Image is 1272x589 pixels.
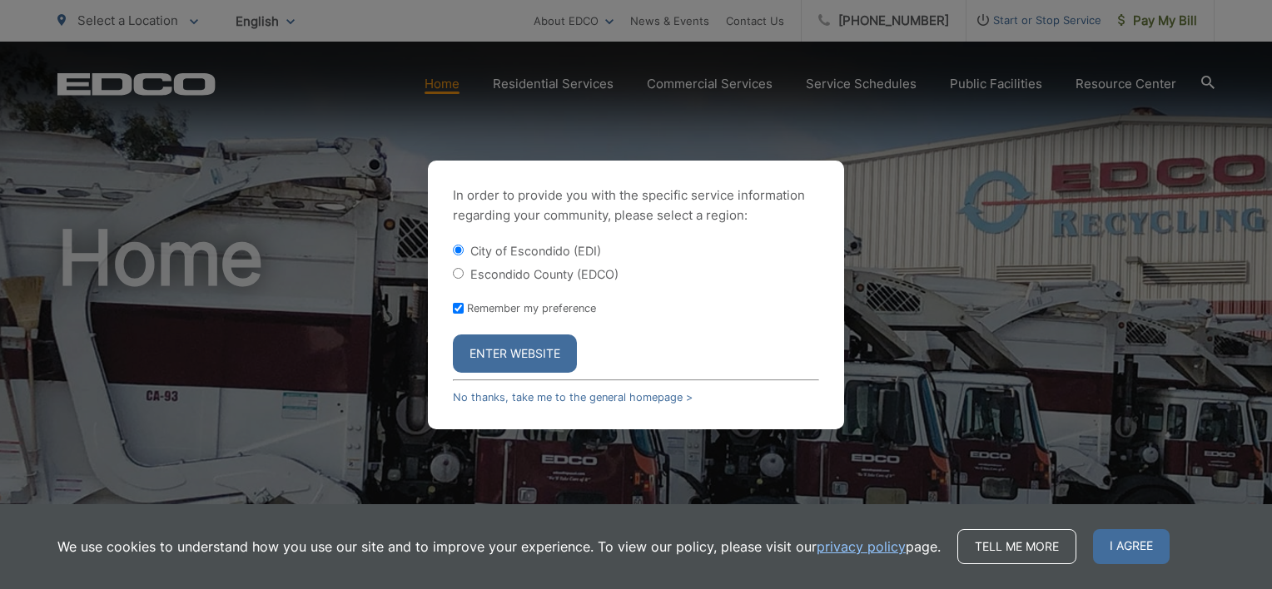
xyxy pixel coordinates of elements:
a: No thanks, take me to the general homepage > [453,391,693,403]
a: privacy policy [817,537,906,557]
label: Remember my preference [467,302,596,314]
label: City of Escondido (EDI) [470,244,601,258]
p: We use cookies to understand how you use our site and to improve your experience. To view our pol... [57,537,941,557]
span: I agree [1093,529,1170,564]
label: Escondido County (EDCO) [470,267,619,281]
a: Tell me more [957,529,1076,564]
button: Enter Website [453,334,577,373]
p: In order to provide you with the specific service information regarding your community, please se... [453,186,819,225]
